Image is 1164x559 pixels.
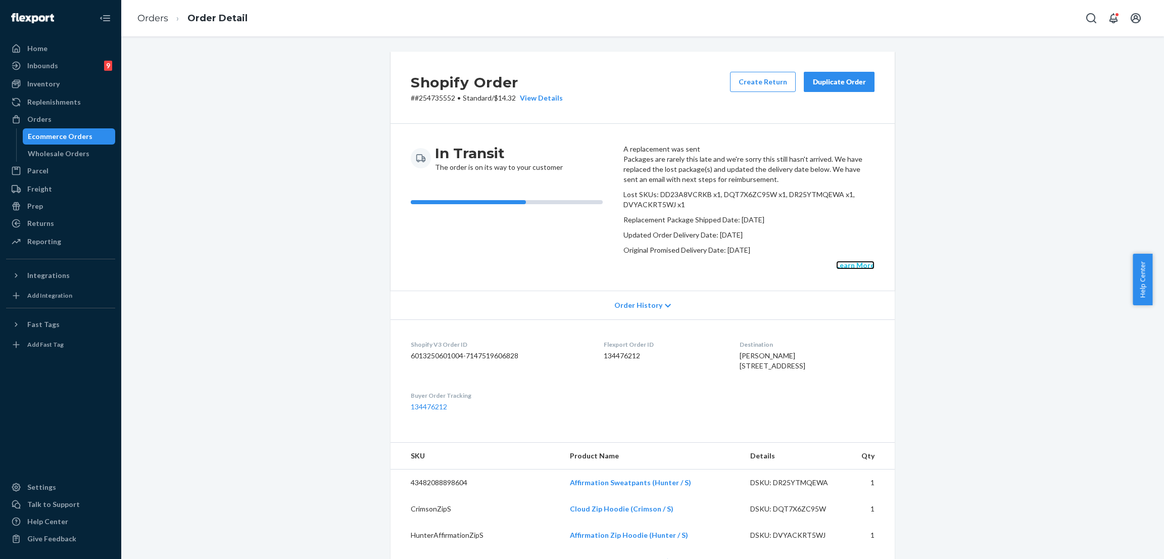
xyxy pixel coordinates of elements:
p: Updated Order Delivery Date: [DATE] [623,230,875,240]
p: # #254735552 / $14.32 [411,93,563,103]
a: Reporting [6,234,115,250]
a: Add Integration [6,288,115,304]
button: View Details [516,93,563,103]
img: Flexport logo [11,13,54,23]
a: Inbounds9 [6,58,115,74]
th: Product Name [562,443,742,470]
button: Open Search Box [1081,8,1101,28]
a: Orders [137,13,168,24]
button: Help Center [1133,254,1152,305]
button: Open account menu [1126,8,1146,28]
p: Lost SKUs: DD23A8VCRKB x1, DQT7X6ZC95W x1, DR25YTMQEWA x1, DVYACKRT5WJ x1 [623,190,875,210]
a: Order Detail [187,13,248,24]
a: Home [6,40,115,57]
button: Integrations [6,267,115,284]
div: Add Fast Tag [27,340,64,349]
button: Fast Tags [6,316,115,333]
a: Affirmation Zip Hoodie (Hunter / S) [570,531,688,539]
button: Open notifications [1103,8,1124,28]
a: Ecommerce Orders [23,128,116,145]
a: Affirmation Sweatpants (Hunter / S) [570,478,691,487]
th: Qty [853,443,895,470]
dt: Destination [740,340,875,349]
a: Orders [6,111,115,127]
span: • [457,94,461,102]
div: Wholesale Orders [28,149,89,159]
div: Talk to Support [27,499,80,509]
div: Ecommerce Orders [28,131,92,142]
a: Talk to Support [6,496,115,513]
div: Give Feedback [27,534,76,544]
a: Learn More [836,261,875,269]
a: Wholesale Orders [23,146,116,162]
div: Help Center [27,517,68,527]
td: HunterAffirmationZipS [391,522,562,548]
p: Replacement Package Shipped Date: [DATE] [623,215,875,225]
div: Settings [27,482,56,492]
button: Close Navigation [95,8,115,28]
dd: 134476212 [604,351,723,361]
div: Prep [27,201,43,211]
a: Inventory [6,76,115,92]
th: Details [742,443,853,470]
p: Original Promised Delivery Date: [DATE] [623,245,875,255]
td: CrimsonZipS [391,496,562,522]
a: Replenishments [6,94,115,110]
a: Freight [6,181,115,197]
a: Prep [6,198,115,214]
header: A replacement was sent [623,144,875,154]
div: Parcel [27,166,48,176]
dt: Flexport Order ID [604,340,723,349]
div: Fast Tags [27,319,60,330]
div: DSKU: DR25YTMQEWA [750,478,845,488]
td: 43482088898604 [391,470,562,496]
span: Order History [614,300,662,310]
div: Replenishments [27,97,81,107]
div: Integrations [27,270,70,281]
p: Packages are rarely this late and we're sorry this still hasn't arrived. We have replaced the los... [623,154,875,184]
h3: In Transit [435,144,563,162]
th: SKU [391,443,562,470]
span: [PERSON_NAME] [STREET_ADDRESS] [740,351,805,370]
td: 1 [853,496,895,522]
div: Add Integration [27,291,72,300]
dt: Shopify V3 Order ID [411,340,588,349]
button: Duplicate Order [804,72,875,92]
a: Cloud Zip Hoodie (Crimson / S) [570,504,673,513]
div: Orders [27,114,52,124]
a: Returns [6,215,115,231]
div: Returns [27,218,54,228]
a: Settings [6,479,115,495]
a: Parcel [6,163,115,179]
span: Standard [463,94,492,102]
div: Duplicate Order [812,77,866,87]
a: Add Fast Tag [6,337,115,353]
td: 1 [853,522,895,548]
div: Freight [27,184,52,194]
a: 134476212 [411,402,447,411]
button: Give Feedback [6,531,115,547]
dt: Buyer Order Tracking [411,391,588,400]
div: 9 [104,61,112,71]
ol: breadcrumbs [129,4,256,33]
div: DSKU: DVYACKRT5WJ [750,530,845,540]
h2: Shopify Order [411,72,563,93]
div: Inventory [27,79,60,89]
div: DSKU: DQT7X6ZC95W [750,504,845,514]
dd: 6013250601004-7147519606828 [411,351,588,361]
a: Help Center [6,514,115,530]
div: Inbounds [27,61,58,71]
div: The order is on its way to your customer [435,144,563,172]
button: Create Return [730,72,796,92]
div: Reporting [27,237,61,247]
td: 1 [853,470,895,496]
div: Home [27,43,47,54]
